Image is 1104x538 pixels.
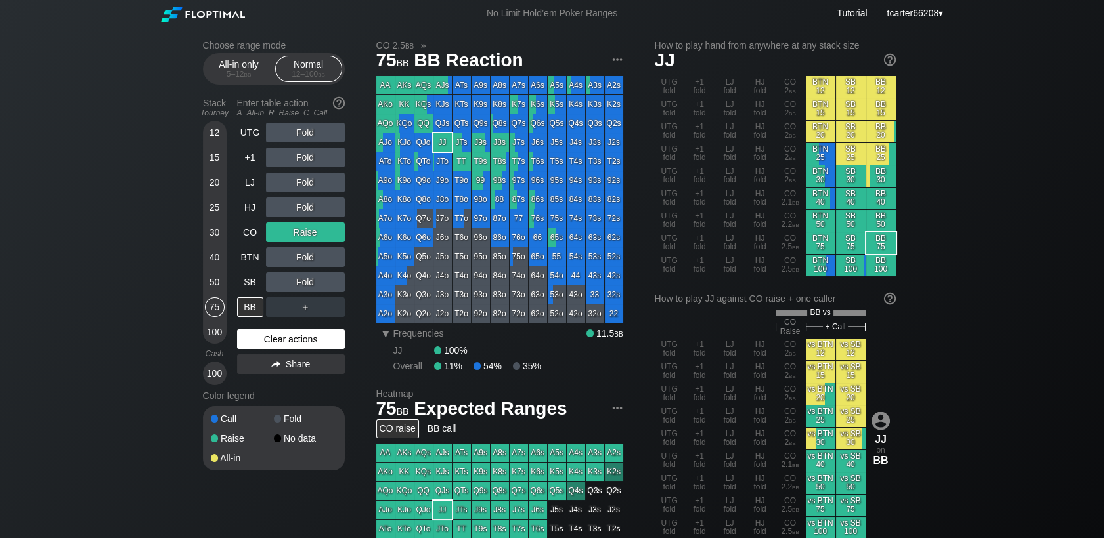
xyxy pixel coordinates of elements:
[412,51,525,72] span: BB Reaction
[586,209,604,228] div: 73s
[567,209,585,228] div: 74s
[376,247,395,266] div: A5o
[376,152,395,171] div: ATo
[745,98,775,120] div: HJ fold
[567,171,585,190] div: 94s
[433,247,452,266] div: J5o
[529,228,547,247] div: 66
[586,114,604,133] div: Q3s
[376,266,395,285] div: A4o
[836,98,866,120] div: SB 15
[529,152,547,171] div: T6s
[433,190,452,209] div: J8o
[548,285,566,304] div: 53o
[529,171,547,190] div: 96s
[414,285,433,304] div: Q3o
[685,210,715,232] div: +1 fold
[529,76,547,94] div: A6s
[776,255,805,276] div: CO 2.5
[472,285,490,304] div: 93o
[529,266,547,285] div: 64o
[836,76,866,98] div: SB 12
[161,7,245,22] img: Floptimal logo
[244,70,252,79] span: bb
[376,76,395,94] div: AA
[655,165,684,187] div: UTG fold
[806,143,835,165] div: BTN 25
[806,121,835,142] div: BTN 20
[472,114,490,133] div: Q9s
[866,76,896,98] div: BB 12
[567,285,585,304] div: 43o
[806,98,835,120] div: BTN 15
[605,247,623,266] div: 52s
[376,285,395,304] div: A3o
[715,98,745,120] div: LJ fold
[567,133,585,152] div: J4s
[836,143,866,165] div: SB 25
[529,285,547,304] div: 63o
[237,148,263,167] div: +1
[395,152,414,171] div: KTo
[655,188,684,209] div: UTG fold
[745,165,775,187] div: HJ fold
[567,76,585,94] div: A4s
[510,247,528,266] div: 75o
[491,247,509,266] div: 85o
[395,190,414,209] div: K8o
[715,188,745,209] div: LJ fold
[453,133,471,152] div: JTs
[414,266,433,285] div: Q4o
[433,171,452,190] div: J9o
[586,190,604,209] div: 83s
[789,175,796,184] span: bb
[510,114,528,133] div: Q7s
[510,209,528,228] div: 77
[776,121,805,142] div: CO 2
[397,54,409,69] span: bb
[836,232,866,254] div: SB 75
[414,76,433,94] div: AQs
[567,247,585,266] div: 54s
[395,171,414,190] div: K9o
[548,266,566,285] div: 54o
[837,8,867,18] a: Tutorial
[472,171,490,190] div: 99
[266,297,345,317] div: ＋
[414,40,433,51] span: »
[685,165,715,187] div: +1 fold
[453,114,471,133] div: QTs
[715,143,745,165] div: LJ fold
[655,121,684,142] div: UTG fold
[211,453,274,463] div: All-in
[548,114,566,133] div: Q5s
[806,255,835,276] div: BTN 100
[491,266,509,285] div: 84o
[205,173,225,192] div: 20
[205,297,225,317] div: 75
[472,76,490,94] div: A9s
[567,114,585,133] div: Q4s
[510,190,528,209] div: 87s
[655,143,684,165] div: UTG fold
[453,95,471,114] div: KTs
[472,247,490,266] div: 95o
[433,209,452,228] div: J7o
[453,171,471,190] div: T9o
[685,143,715,165] div: +1 fold
[453,209,471,228] div: T7o
[567,190,585,209] div: 84s
[806,210,835,232] div: BTN 50
[586,76,604,94] div: A3s
[376,114,395,133] div: AQo
[198,108,232,117] div: Tourney
[205,222,225,242] div: 30
[548,133,566,152] div: J5s
[318,70,325,79] span: bb
[806,232,835,254] div: BTN 75
[510,133,528,152] div: J7s
[237,297,263,317] div: BB
[433,133,452,152] div: JJ
[472,133,490,152] div: J9s
[472,266,490,285] div: 94o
